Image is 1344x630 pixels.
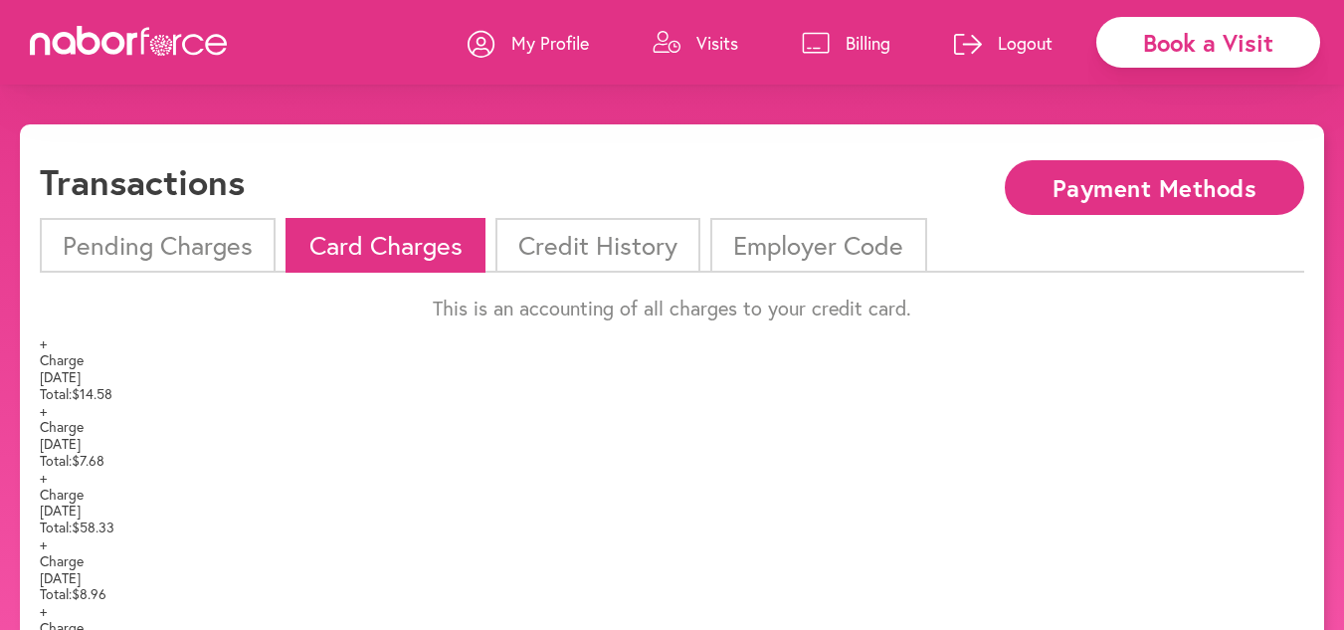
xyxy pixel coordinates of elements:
[72,518,114,536] span: $58.33
[40,501,81,520] span: [DATE]
[846,31,890,55] p: Billing
[696,31,738,55] p: Visits
[72,384,112,403] span: $14.58
[1005,160,1304,215] button: Payment Methods
[40,451,72,470] span: Total:
[72,584,106,603] span: $8.96
[511,31,589,55] p: My Profile
[40,584,72,603] span: Total:
[286,218,484,273] li: Card Charges
[802,13,890,73] a: Billing
[40,553,84,570] span: Charge
[40,401,47,420] span: +
[1005,176,1304,195] a: Payment Methods
[40,333,47,352] span: +
[710,218,926,273] li: Employer Code
[40,487,84,504] span: Charge
[40,367,81,386] span: [DATE]
[72,451,104,470] span: $7.68
[40,568,81,587] span: [DATE]
[40,601,47,620] span: +
[40,384,72,403] span: Total:
[40,518,72,536] span: Total:
[40,160,245,203] h1: Transactions
[468,13,589,73] a: My Profile
[495,218,700,273] li: Credit History
[40,468,47,487] span: +
[40,297,1304,320] p: This is an accounting of all charges to your credit card.
[40,352,84,369] span: Charge
[1096,17,1320,68] div: Book a Visit
[40,434,81,453] span: [DATE]
[40,218,276,273] li: Pending Charges
[998,31,1053,55] p: Logout
[653,13,738,73] a: Visits
[40,534,47,553] span: +
[40,419,84,436] span: Charge
[954,13,1053,73] a: Logout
